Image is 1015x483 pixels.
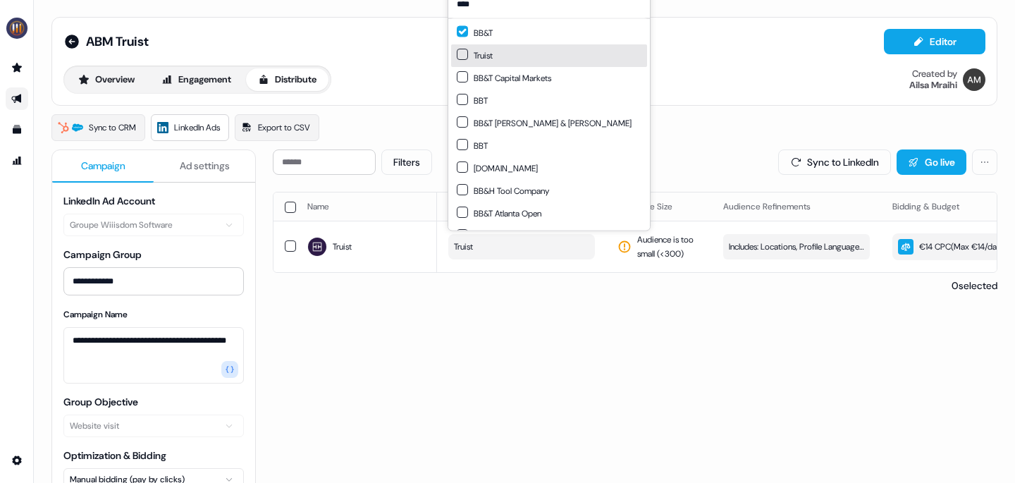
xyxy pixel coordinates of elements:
[972,149,997,175] button: More actions
[63,396,138,408] label: Group Objective
[246,68,328,91] button: Distribute
[454,240,473,254] span: Truist
[6,118,28,141] a: Go to templates
[897,149,966,175] button: Go live
[457,49,493,63] div: Truist
[63,309,128,320] label: Campaign Name
[457,229,537,243] div: BBT Voice & SMS
[457,184,549,198] div: BB&H Tool Company
[89,121,136,135] span: Sync to CRM
[457,207,541,221] div: BB&T Atlanta Open
[884,29,985,54] button: Editor
[729,240,864,254] span: Includes: Locations, Profile Language, Job Titles
[86,33,149,50] span: ABM Truist
[457,161,538,176] div: [DOMAIN_NAME]
[457,94,488,108] div: BBT
[637,233,701,261] span: Audience is too small (< 300 )
[66,68,147,91] button: Overview
[437,192,606,221] th: LinkedIn company
[884,36,985,51] a: Editor
[63,248,142,261] label: Campaign Group
[6,87,28,110] a: Go to outbound experience
[296,192,437,221] th: Name
[6,149,28,172] a: Go to attribution
[81,159,125,173] span: Campaign
[898,239,1004,255] div: €14 CPC ( Max €14/day )
[333,240,352,254] span: Truist
[963,68,985,91] img: Ailsa
[174,121,220,135] span: LinkedIn Ads
[6,56,28,79] a: Go to prospects
[912,68,957,80] div: Created by
[149,68,243,91] button: Engagement
[180,159,230,173] span: Ad settings
[258,121,310,135] span: Export to CSV
[381,149,432,175] button: Filters
[448,234,595,259] button: Truist
[457,71,551,85] div: BB&T Capital Markets
[448,19,650,231] div: Suggestions
[63,449,166,462] label: Optimization & Bidding
[606,192,712,221] th: Audience Size
[778,149,891,175] button: Sync to LinkedIn
[51,114,145,141] a: Sync to CRM
[63,195,155,207] label: LinkedIn Ad Account
[235,114,319,141] a: Export to CSV
[946,279,997,293] p: 0 selected
[909,80,957,91] div: Ailsa Mraihi
[712,192,881,221] th: Audience Refinements
[457,26,493,40] div: BB&T
[723,234,870,259] button: Includes: Locations, Profile Language, Job Titles
[457,116,632,130] div: BB&T [PERSON_NAME] & [PERSON_NAME]
[151,114,229,141] a: LinkedIn Ads
[457,139,488,153] div: BBT
[6,449,28,472] a: Go to integrations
